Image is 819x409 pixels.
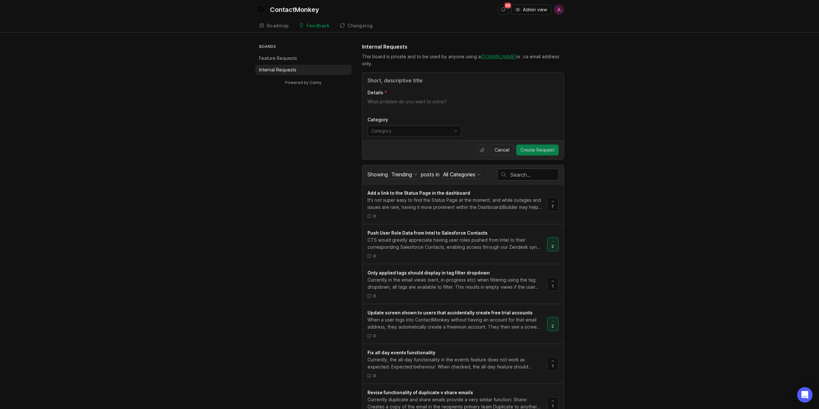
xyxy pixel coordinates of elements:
[368,171,388,178] span: Showing
[373,333,376,339] span: 0
[511,5,551,15] button: Admin view
[498,5,508,15] button: Notifications
[368,309,547,339] a: Update screen shown to users that accidentally create free trial accountsWhen a user logs into Co...
[259,55,297,61] p: Feature Requests
[368,390,473,395] span: Revise functionality of duplicate v share emails
[368,197,542,211] div: It's not super easy to find the Status Page at the moment, and while outages and issues are rare,...
[368,270,490,275] span: Only applied tags should display in tag filter dropdown
[368,77,559,84] input: Title
[255,53,352,63] a: Feature Requests
[368,350,435,355] span: Fix all day events functionality
[495,147,509,153] span: Cancel
[557,6,561,14] span: A
[336,19,377,33] a: Changelog
[255,19,293,33] a: Roadmap
[270,6,319,13] div: ContactMonkey
[552,323,554,329] span: 2
[443,171,475,178] div: All Categories
[368,116,461,123] p: Category
[255,4,267,15] img: ContactMonkey logo
[368,89,383,96] p: Details
[421,171,440,178] span: posts in
[554,5,564,15] button: A
[368,316,542,330] div: When a user logs into ContactMonkey without having an account for that email address, they automa...
[368,190,470,196] span: Add a link to the Status Page in the dashboard
[547,237,559,251] button: 2
[516,144,559,155] button: Create Request
[547,317,559,331] button: 2
[255,65,352,75] a: Internal Requests
[368,230,488,236] span: Push User Role Data from Intel to Salesforce Contacts
[490,144,514,155] button: Cancel
[391,171,412,178] div: Trending
[368,237,542,251] div: CTS would greatly appreciate having user roles pushed from Intel to their corresponding Salesforc...
[258,43,352,52] h3: Boards
[520,147,554,153] span: Create Request
[267,23,289,28] div: Roadmap
[368,125,461,136] div: toggle menu
[523,6,547,13] span: Admin view
[442,170,482,179] button: posts in
[368,269,547,299] a: Only applied tags should display in tag filter dropdownCurrently in the email views (sent, in-pro...
[368,349,547,378] a: Fix all day events functionalityCurrently, the all-day functionality in the events feature does n...
[547,357,559,371] button: 1
[505,3,511,8] span: 99
[295,19,333,33] a: Feedback
[552,403,554,409] span: 1
[373,253,376,259] span: 0
[373,293,376,299] span: 0
[307,23,330,28] div: Feedback
[547,197,559,211] button: 7
[348,23,373,28] div: Changelog
[368,276,542,291] div: Currently in the email views (sent, in-progress etc) when filtering using the tag dropdown, all t...
[362,53,564,67] div: This board is private and to be used by anyone using a or .ca email address only.
[259,67,296,73] p: Internal Requests
[552,284,554,289] span: 1
[390,170,419,179] button: Showing
[368,190,547,219] a: Add a link to the Status Page in the dashboardIt's not super easy to find the Status Page at the ...
[368,310,533,315] span: Update screen shown to users that accidentally create free trial accounts
[371,127,450,135] input: Category
[552,363,554,369] span: 1
[481,54,516,59] a: [DOMAIN_NAME]
[451,128,461,134] svg: toggle icon
[373,373,376,378] span: 0
[552,244,554,249] span: 2
[510,171,558,178] input: Search…
[373,213,376,219] span: 0
[547,277,559,291] button: 1
[368,98,559,111] textarea: Details
[368,356,542,370] div: Currently, the all-day functionality in the events feature does not work as expected. Expected be...
[368,229,547,259] a: Push User Role Data from Intel to Salesforce ContactsCTS would greatly appreciate having user rol...
[552,204,554,209] span: 7
[797,387,813,403] div: Open Intercom Messenger
[362,43,407,51] h1: Internal Requests
[284,79,322,86] a: Powered by Canny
